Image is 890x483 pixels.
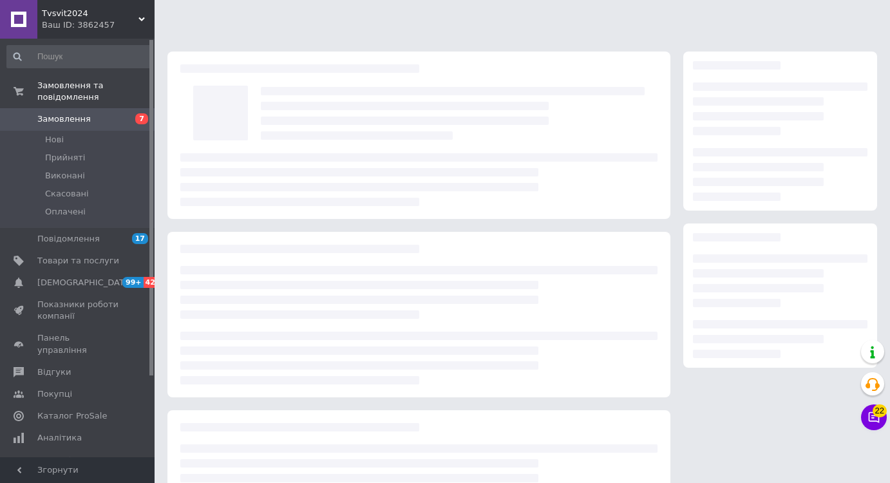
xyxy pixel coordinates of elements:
span: Замовлення [37,113,91,125]
span: Повідомлення [37,233,100,245]
span: Товари та послуги [37,255,119,267]
span: 7 [135,113,148,124]
span: Виконані [45,170,85,182]
span: 22 [873,401,887,414]
span: Відгуки [37,366,71,378]
button: Чат з покупцем22 [861,404,887,430]
span: Tvsvit2024 [42,8,138,19]
div: Ваш ID: 3862457 [42,19,155,31]
input: Пошук [6,45,152,68]
span: Управління сайтом [37,455,119,478]
span: Замовлення та повідомлення [37,80,155,103]
span: Показники роботи компанії [37,299,119,322]
span: Панель управління [37,332,119,355]
span: 99+ [122,277,144,288]
span: Прийняті [45,152,85,164]
span: Каталог ProSale [37,410,107,422]
span: Покупці [37,388,72,400]
span: Оплачені [45,206,86,218]
span: 17 [132,233,148,244]
span: Аналітика [37,432,82,444]
span: Скасовані [45,188,89,200]
span: [DEMOGRAPHIC_DATA] [37,277,133,289]
span: Нові [45,134,64,146]
span: 42 [144,277,158,288]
